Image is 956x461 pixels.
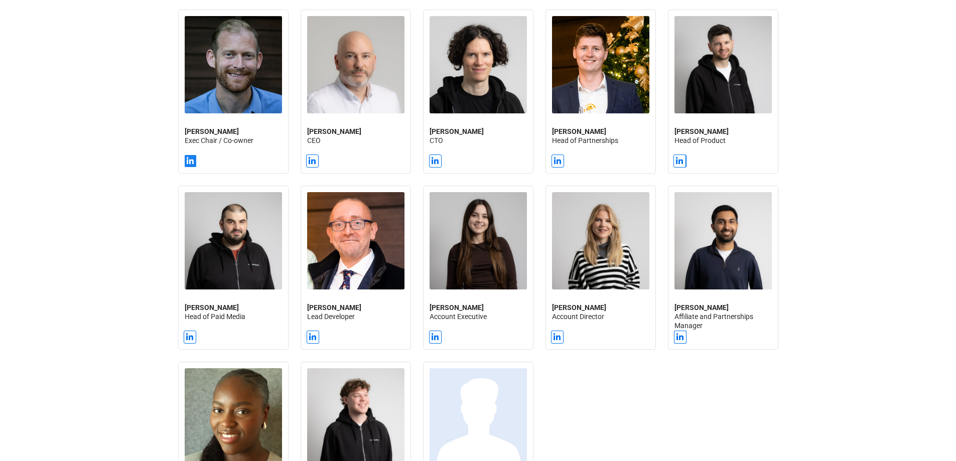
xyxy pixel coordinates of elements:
img: 2183-genie-2024-320 [674,192,772,289]
img: 2183-genie-2024-356 [430,192,527,289]
strong: [PERSON_NAME] [307,303,361,312]
h2: CTO [430,127,527,145]
h2: Head of Paid Media [185,303,282,321]
strong: [PERSON_NAME] [430,303,484,312]
h2: Lead Developer [307,303,404,321]
strong: [PERSON_NAME] [674,303,729,312]
h2: Exec Chair / Co-owner [185,127,282,145]
h2: Affiliate and Partnerships Manager [674,303,772,331]
strong: [PERSON_NAME] [674,127,729,135]
strong: [PERSON_NAME] [307,127,361,135]
h2: Account Director [552,303,649,321]
strong: [PERSON_NAME] [185,303,239,312]
img: 2183-genie-2024-192 (1) [307,16,404,113]
h2: Head of Product [674,127,772,145]
img: Genie [674,16,772,113]
h2: CEO [307,127,404,145]
strong: [PERSON_NAME] [552,127,606,135]
h2: Account Executive [430,303,527,321]
b: [PERSON_NAME] [430,127,484,135]
img: HelenSaundersHeadshot2024 [552,192,649,289]
strong: [PERSON_NAME] [552,303,606,312]
img: 2183-genie-2024-174 [185,192,282,289]
h2: Head of Partnerships [552,127,649,145]
strong: [PERSON_NAME] [185,127,239,135]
